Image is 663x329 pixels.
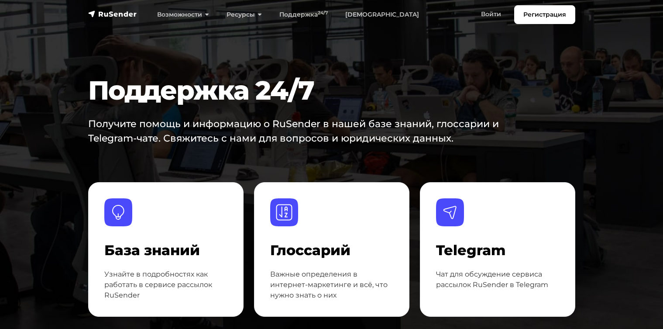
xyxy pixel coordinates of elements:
img: Глоссарий [270,198,298,226]
a: Регистрация [514,5,575,24]
img: База знаний [104,198,132,226]
h4: Telegram [436,242,559,259]
a: Telegram Telegram Чат для обсуждение сервиса рассылок RuSender в Telegram [420,182,575,317]
p: Важные определения в интернет-маркетинге и всё, что нужно знать о них [270,269,393,301]
sup: 24/7 [318,10,328,16]
img: RuSender [88,10,137,18]
a: Возможности [148,6,218,24]
img: Telegram [436,198,464,226]
h4: Глоссарий [270,242,393,259]
a: База знаний База знаний Узнайте в подробностях как работать в сервисе рассылок RuSender [88,182,244,317]
h4: База знаний [104,242,227,259]
p: Узнайте в подробностях как работать в сервисе рассылок RuSender [104,269,227,301]
p: Чат для обсуждение сервиса рассылок RuSender в Telegram [436,269,559,290]
a: Поддержка24/7 [271,6,337,24]
a: [DEMOGRAPHIC_DATA] [337,6,428,24]
a: Ресурсы [218,6,271,24]
a: Глоссарий Глоссарий Важные определения в интернет-маркетинге и всё, что нужно знать о них [254,182,409,317]
a: Войти [472,5,510,23]
p: Получите помощь и информацию о RuSender в нашей базе знаний, глоссарии и Telegram-чате. Свяжитесь... [88,117,511,145]
h1: Поддержка 24/7 [88,75,534,106]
